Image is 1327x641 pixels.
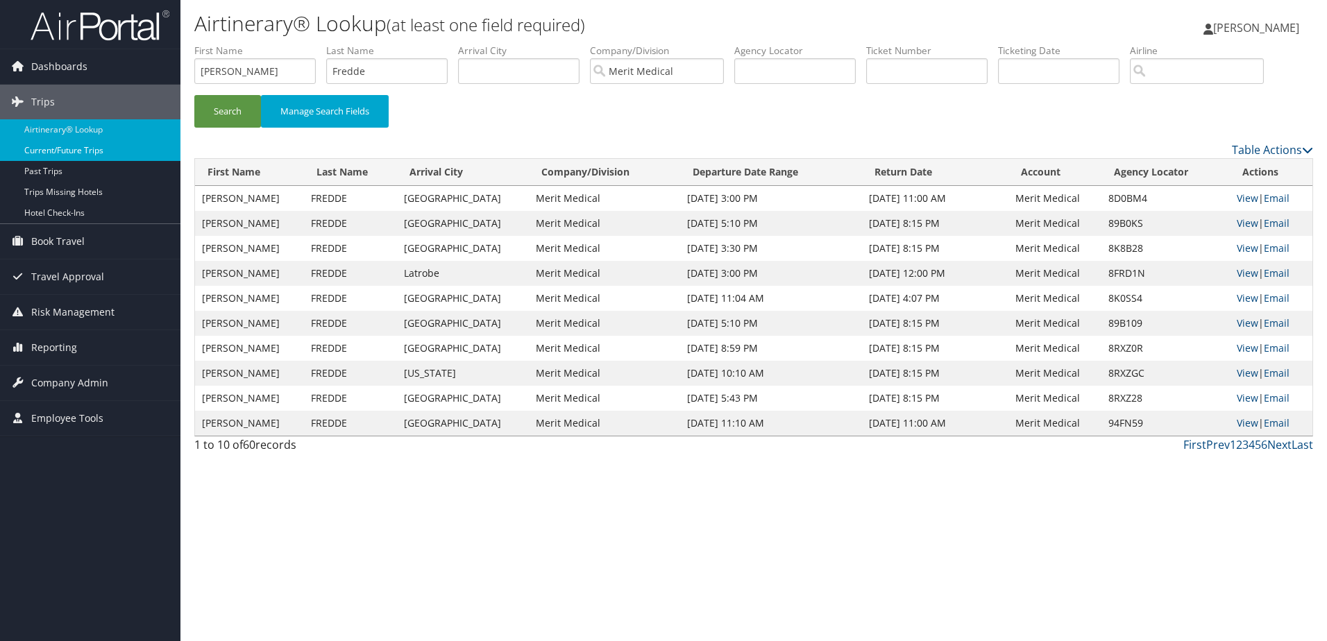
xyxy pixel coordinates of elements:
[529,159,679,186] th: Company/Division
[529,186,679,211] td: Merit Medical
[194,44,326,58] label: First Name
[397,386,529,411] td: [GEOGRAPHIC_DATA]
[1237,291,1258,305] a: View
[1213,20,1299,35] span: [PERSON_NAME]
[1101,186,1230,211] td: 8D0BM4
[195,261,304,286] td: [PERSON_NAME]
[304,336,397,361] td: FREDDE
[397,411,529,436] td: [GEOGRAPHIC_DATA]
[1008,211,1101,236] td: Merit Medical
[1008,386,1101,411] td: Merit Medical
[590,44,734,58] label: Company/Division
[397,186,529,211] td: [GEOGRAPHIC_DATA]
[1230,311,1312,336] td: |
[529,211,679,236] td: Merit Medical
[1264,191,1290,205] a: Email
[1008,236,1101,261] td: Merit Medical
[529,261,679,286] td: Merit Medical
[304,311,397,336] td: FREDDE
[31,330,77,365] span: Reporting
[195,386,304,411] td: [PERSON_NAME]
[1230,186,1312,211] td: |
[680,236,863,261] td: [DATE] 3:30 PM
[1230,261,1312,286] td: |
[31,401,103,436] span: Employee Tools
[1237,391,1258,404] a: View
[1264,266,1290,280] a: Email
[1008,311,1101,336] td: Merit Medical
[387,13,585,36] small: (at least one field required)
[1264,216,1290,230] a: Email
[734,44,866,58] label: Agency Locator
[397,361,529,386] td: [US_STATE]
[1236,437,1242,452] a: 2
[529,361,679,386] td: Merit Medical
[31,224,85,259] span: Book Travel
[1101,336,1230,361] td: 8RXZ0R
[31,259,104,294] span: Travel Approval
[304,186,397,211] td: FREDDE
[862,186,1008,211] td: [DATE] 11:00 AM
[1230,437,1236,452] a: 1
[1237,241,1258,255] a: View
[1237,191,1258,205] a: View
[1264,416,1290,429] a: Email
[866,44,998,58] label: Ticket Number
[194,436,459,460] div: 1 to 10 of records
[1101,159,1230,186] th: Agency Locator: activate to sort column ascending
[1008,186,1101,211] td: Merit Medical
[1230,336,1312,361] td: |
[195,411,304,436] td: [PERSON_NAME]
[195,286,304,311] td: [PERSON_NAME]
[194,95,261,128] button: Search
[1183,437,1206,452] a: First
[397,211,529,236] td: [GEOGRAPHIC_DATA]
[1008,411,1101,436] td: Merit Medical
[529,386,679,411] td: Merit Medical
[195,361,304,386] td: [PERSON_NAME]
[529,286,679,311] td: Merit Medical
[1101,286,1230,311] td: 8K0SS4
[1237,216,1258,230] a: View
[680,286,863,311] td: [DATE] 11:04 AM
[680,386,863,411] td: [DATE] 5:43 PM
[1237,266,1258,280] a: View
[680,186,863,211] td: [DATE] 3:00 PM
[304,261,397,286] td: FREDDE
[1008,261,1101,286] td: Merit Medical
[1237,416,1258,429] a: View
[1230,411,1312,436] td: |
[304,159,397,186] th: Last Name: activate to sort column ascending
[1237,316,1258,330] a: View
[862,211,1008,236] td: [DATE] 8:15 PM
[1230,159,1312,186] th: Actions
[529,336,679,361] td: Merit Medical
[1203,7,1313,49] a: [PERSON_NAME]
[195,311,304,336] td: [PERSON_NAME]
[1264,391,1290,404] a: Email
[1267,437,1292,452] a: Next
[1237,341,1258,354] a: View
[862,361,1008,386] td: [DATE] 8:15 PM
[862,411,1008,436] td: [DATE] 11:00 AM
[529,311,679,336] td: Merit Medical
[1264,341,1290,354] a: Email
[458,44,590,58] label: Arrival City
[1101,261,1230,286] td: 8FRD1N
[31,366,108,400] span: Company Admin
[1264,241,1290,255] a: Email
[304,286,397,311] td: FREDDE
[1206,437,1230,452] a: Prev
[31,295,115,330] span: Risk Management
[529,236,679,261] td: Merit Medical
[1264,291,1290,305] a: Email
[326,44,458,58] label: Last Name
[1232,142,1313,157] a: Table Actions
[1008,159,1101,186] th: Account: activate to sort column ascending
[304,211,397,236] td: FREDDE
[31,9,169,42] img: airportal-logo.png
[31,49,87,84] span: Dashboards
[1130,44,1274,58] label: Airline
[1261,437,1267,452] a: 6
[1101,386,1230,411] td: 8RXZ28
